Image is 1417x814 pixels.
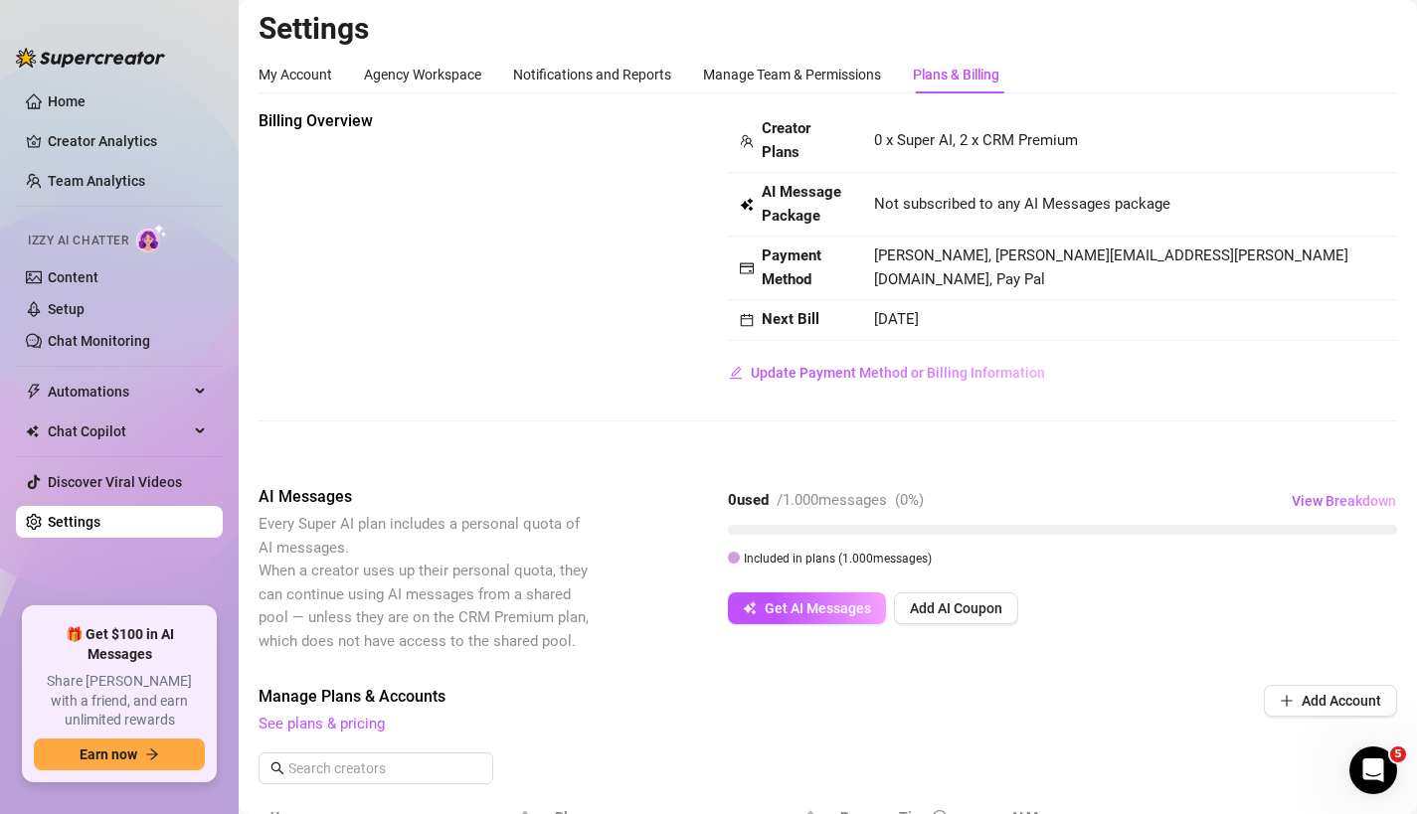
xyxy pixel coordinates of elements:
[728,357,1046,389] button: Update Payment Method or Billing Information
[1302,693,1381,709] span: Add Account
[259,685,1129,709] span: Manage Plans & Accounts
[26,424,39,438] img: Chat Copilot
[728,592,886,624] button: Get AI Messages
[1292,493,1396,509] span: View Breakdown
[34,625,205,664] span: 🎁 Get $100 in AI Messages
[1264,685,1397,717] button: Add Account
[910,600,1002,616] span: Add AI Coupon
[728,491,769,509] strong: 0 used
[48,93,86,109] a: Home
[48,125,207,157] a: Creator Analytics
[259,715,385,733] a: See plans & pricing
[913,64,999,85] div: Plans & Billing
[762,183,841,225] strong: AI Message Package
[16,48,165,68] img: logo-BBDzfeDw.svg
[744,552,932,566] span: Included in plans ( 1.000 messages)
[777,491,887,509] span: / 1.000 messages
[259,515,589,650] span: Every Super AI plan includes a personal quota of AI messages. When a creator uses up their person...
[270,761,284,775] span: search
[48,301,85,317] a: Setup
[259,64,332,85] div: My Account
[28,232,128,250] span: Izzy AI Chatter
[34,738,205,770] button: Earn nowarrow-right
[1390,746,1406,762] span: 5
[48,269,98,285] a: Content
[136,224,167,252] img: AI Chatter
[762,310,819,328] strong: Next Bill
[874,193,1170,217] span: Not subscribed to any AI Messages package
[48,415,189,447] span: Chat Copilot
[740,261,754,275] span: credit-card
[874,310,919,328] span: [DATE]
[48,474,182,490] a: Discover Viral Videos
[740,134,754,148] span: team
[364,64,481,85] div: Agency Workspace
[762,119,810,161] strong: Creator Plans
[48,173,145,189] a: Team Analytics
[729,366,743,380] span: edit
[894,592,1018,624] button: Add AI Coupon
[34,672,205,731] span: Share [PERSON_NAME] with a friend, and earn unlimited rewards
[765,600,871,616] span: Get AI Messages
[48,376,189,407] span: Automations
[145,747,159,761] span: arrow-right
[259,485,593,509] span: AI Messages
[874,246,1348,288] span: [PERSON_NAME], [PERSON_NAME][EMAIL_ADDRESS][PERSON_NAME][DOMAIN_NAME], Pay Pal
[703,64,881,85] div: Manage Team & Permissions
[48,333,150,349] a: Chat Monitoring
[895,491,924,509] span: ( 0 %)
[762,246,821,288] strong: Payment Method
[874,131,1078,149] span: 0 x Super AI, 2 x CRM Premium
[259,109,593,133] span: Billing Overview
[513,64,671,85] div: Notifications and Reports
[288,757,465,779] input: Search creators
[1280,694,1294,708] span: plus
[80,746,137,762] span: Earn now
[740,313,754,327] span: calendar
[1349,746,1397,794] iframe: Intercom live chat
[48,514,100,530] a: Settings
[1291,485,1397,517] button: View Breakdown
[259,10,1397,48] h2: Settings
[26,384,42,400] span: thunderbolt
[751,365,1045,381] span: Update Payment Method or Billing Information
